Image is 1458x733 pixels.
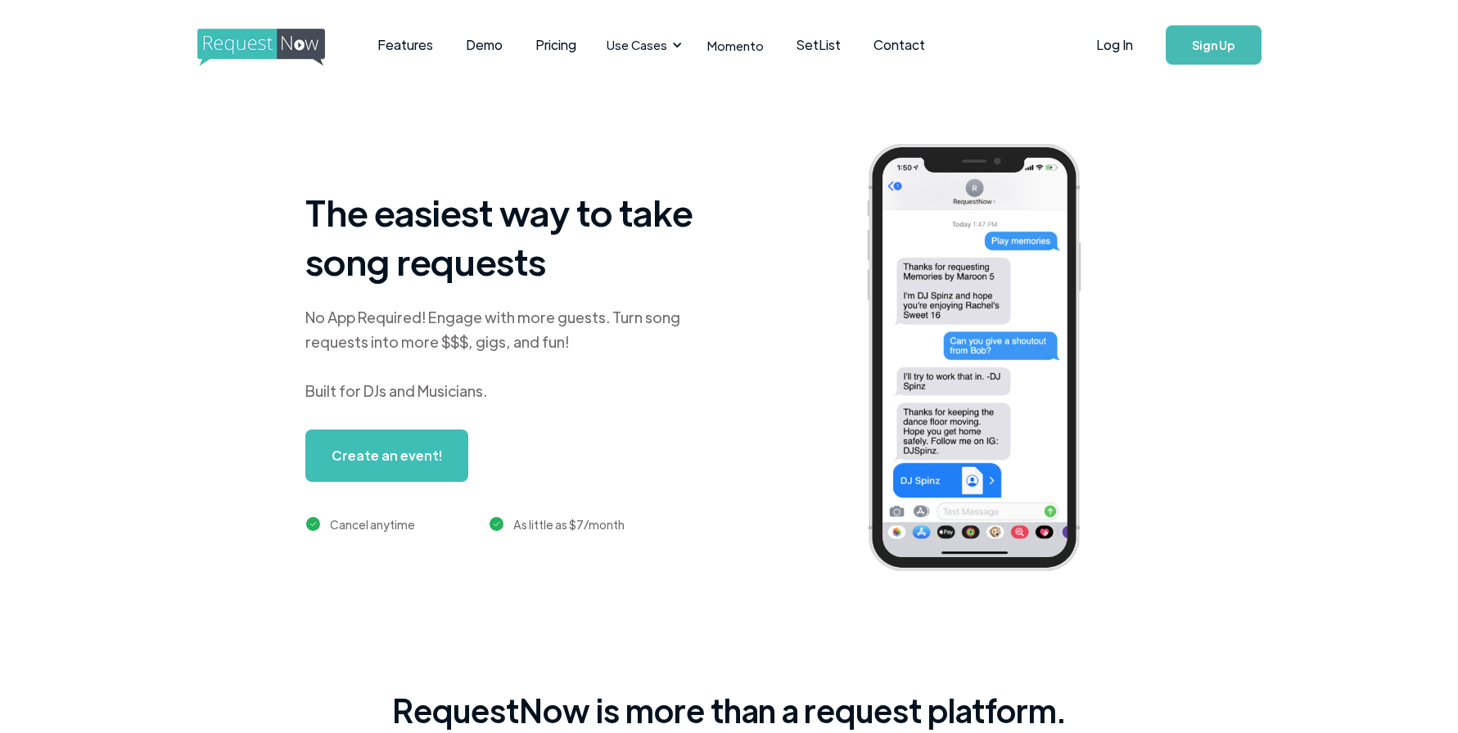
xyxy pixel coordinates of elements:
[306,517,320,531] img: green checkmark
[305,187,715,286] h1: The easiest way to take song requests
[449,20,519,70] a: Demo
[519,20,593,70] a: Pricing
[857,20,941,70] a: Contact
[490,517,503,531] img: green checkmark
[1080,16,1149,74] a: Log In
[691,21,780,70] a: Momento
[197,29,320,61] a: home
[597,20,687,70] div: Use Cases
[848,133,1125,588] img: iphone screenshot
[305,305,715,403] div: No App Required! Engage with more guests. Turn song requests into more $$$, gigs, and fun! Built ...
[607,36,667,54] div: Use Cases
[780,20,857,70] a: SetList
[513,515,625,534] div: As little as $7/month
[361,20,449,70] a: Features
[1166,25,1262,65] a: Sign Up
[197,29,355,66] img: requestnow logo
[330,515,415,534] div: Cancel anytime
[305,429,468,482] a: Create an event!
